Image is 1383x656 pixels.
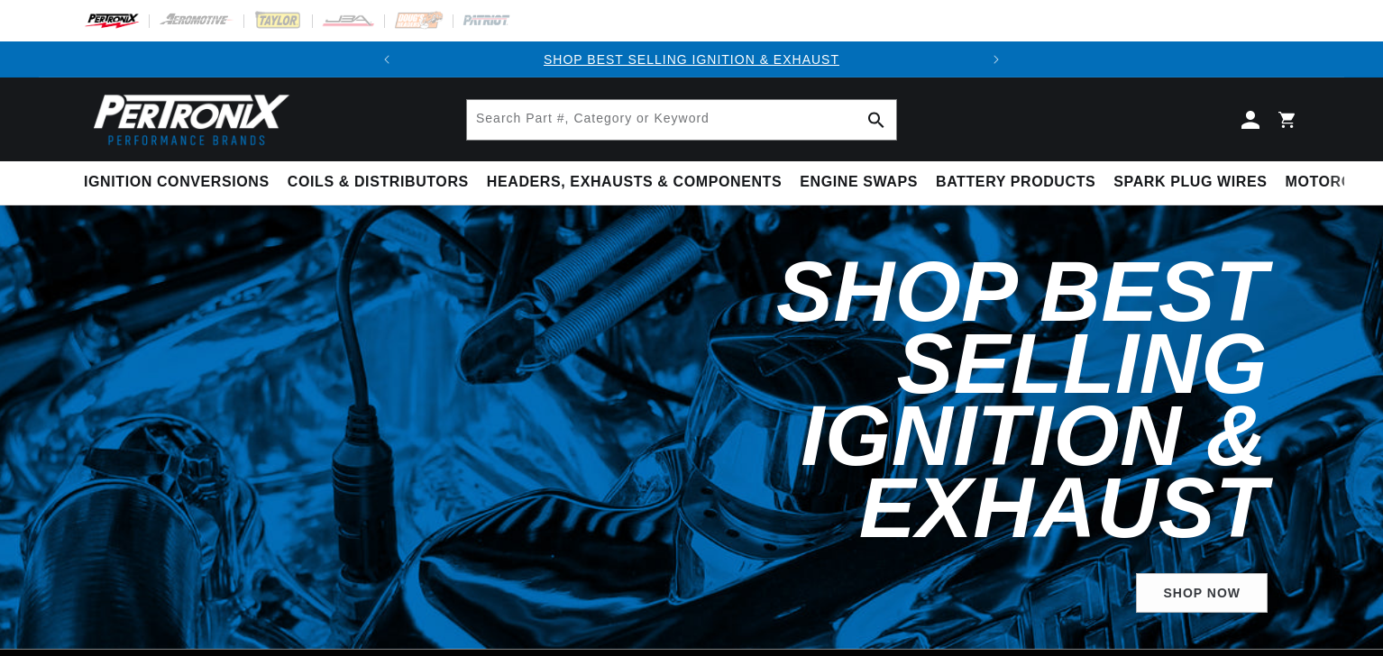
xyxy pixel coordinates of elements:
[800,173,918,192] span: Engine Swaps
[288,173,469,192] span: Coils & Distributors
[978,41,1014,77] button: Translation missing: en.sections.announcements.next_announcement
[1104,161,1276,204] summary: Spark Plug Wires
[856,100,896,140] button: Search Part #, Category or Keyword
[487,173,782,192] span: Headers, Exhausts & Components
[279,161,478,204] summary: Coils & Distributors
[927,161,1104,204] summary: Battery Products
[497,256,1268,544] h2: Shop Best Selling Ignition & Exhaust
[544,52,839,67] a: SHOP BEST SELLING IGNITION & EXHAUST
[84,173,270,192] span: Ignition Conversions
[369,41,405,77] button: Translation missing: en.sections.announcements.previous_announcement
[936,173,1095,192] span: Battery Products
[791,161,927,204] summary: Engine Swaps
[405,50,978,69] div: Announcement
[405,50,978,69] div: 1 of 2
[467,100,896,140] input: Search Part #, Category or Keyword
[1113,173,1267,192] span: Spark Plug Wires
[84,88,291,150] img: Pertronix
[1136,573,1268,614] a: SHOP NOW
[39,41,1344,77] slideshow-component: Translation missing: en.sections.announcements.announcement_bar
[84,161,279,204] summary: Ignition Conversions
[478,161,791,204] summary: Headers, Exhausts & Components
